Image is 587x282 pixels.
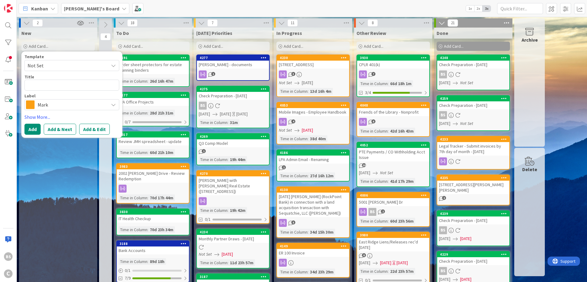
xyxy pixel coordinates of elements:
[148,194,175,201] div: 70d 17h 44m
[440,252,509,257] div: 4229
[277,61,349,69] div: [STREET_ADDRESS]
[236,111,248,117] div: [DATE]
[124,43,143,49] span: Add Card...
[302,80,313,86] span: [DATE]
[357,208,429,216] div: BS
[204,43,223,49] span: Add Card...
[308,269,308,275] span: :
[287,19,298,27] span: 11
[357,232,429,238] div: 3980
[64,6,119,12] b: [PERSON_NAME]'s Board
[197,134,269,147] div: 4269Q3 Comp Model
[360,56,429,60] div: 3930
[79,124,110,135] button: Add & Edit
[371,72,375,76] span: 7
[308,135,327,142] div: 38d 40m
[279,80,292,85] i: Not Set
[147,226,148,233] span: :
[522,166,537,173] div: Delete
[368,208,376,216] div: BS
[277,193,349,217] div: [DATE] [PERSON_NAME] (RockPoint Bank) in connection with a land acquisition transaction with Sequ...
[360,193,429,197] div: 4006
[116,30,129,36] span: To Do
[388,218,389,224] span: :
[367,19,378,27] span: 8
[277,103,349,108] div: 4053
[282,165,286,169] span: 1
[360,233,429,237] div: 3980
[197,92,269,100] div: Check Preparation - [DATE]
[199,207,227,214] div: Time in Column
[119,194,147,201] div: Time in Column
[277,150,349,156] div: 4186
[24,55,44,59] span: Template
[466,6,474,12] span: 1x
[38,100,105,109] span: Mark
[31,5,48,12] span: Kanban
[359,218,388,224] div: Time in Column
[460,121,473,126] i: Not Set
[439,235,450,242] span: [DATE]
[437,257,509,265] div: Check Preparation - [DATE]
[439,267,447,275] div: BS
[357,61,429,69] div: CPLR 401(k)
[389,218,415,224] div: 60d 23h 56m
[291,72,295,76] span: 3
[148,110,175,116] div: 28d 21h 31m
[359,260,370,266] span: [DATE]
[200,230,269,234] div: 4234
[117,246,189,254] div: Bank Accounts
[308,269,335,275] div: 34d 23h 29m
[117,132,189,145] div: 4017Review JMH spreadsheet - update
[197,171,269,195] div: 4270[PERSON_NAME] with [PERSON_NAME] Real Estate ([STREET_ADDRESS])
[357,232,429,251] div: 3980East Ridge Liens/Releases rec'd [DATE]
[360,143,429,147] div: 4052
[380,260,391,266] span: [DATE]
[291,220,295,224] span: 5
[440,212,509,216] div: 4239
[437,267,509,275] div: BS
[474,6,482,12] span: 2x
[4,252,13,261] div: BS
[437,211,509,224] div: 4239Check Preparation - [DATE]
[117,132,189,137] div: 4017
[125,267,131,274] span: 0 / 1
[439,111,447,119] div: BS
[117,55,189,61] div: 4191
[308,135,308,142] span: :
[279,135,308,142] div: Time in Column
[117,267,189,274] div: 0/1
[439,226,447,234] div: BS
[196,30,232,36] span: Today's Priorities
[280,244,349,248] div: 4149
[147,78,148,85] span: :
[197,139,269,147] div: Q3 Comp Model
[357,108,429,116] div: Friends of the Library - Nonprofit
[120,93,189,97] div: 4177
[24,124,41,135] button: Add
[44,124,76,135] button: Add & Next
[362,253,366,257] span: 8
[148,226,175,233] div: 70d 23h 34m
[302,127,313,133] span: [DATE]
[197,235,269,243] div: Monthly Partner Draws - [DATE]
[119,258,147,265] div: Time in Column
[284,43,303,49] span: Add Card...
[437,111,509,119] div: BS
[442,196,446,200] span: 2
[125,119,131,125] span: 0/7
[197,61,269,69] div: [PERSON_NAME] - documents
[117,209,189,215] div: 3830
[277,103,349,116] div: 4053Mobile Images - Employee Handbook
[117,164,189,169] div: 3983
[460,235,471,242] span: [DATE]
[437,96,509,109] div: 4259Check Preparation - [DATE]
[200,87,269,91] div: 4275
[357,103,429,108] div: 4048
[360,103,429,107] div: 4048
[117,92,189,106] div: 4177LPA Office Projects
[117,241,189,246] div: 3188
[460,80,473,85] i: Not Set
[197,229,269,243] div: 4234Monthly Partner Draws - [DATE]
